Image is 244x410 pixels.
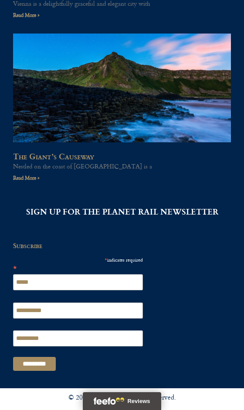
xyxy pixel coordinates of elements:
a: Read more about Art at the Belvedere Palace in Vienna [13,11,40,19]
a: Read more about The Giant’s Causeway [13,174,40,182]
p: Nestled on the coast of [GEOGRAPHIC_DATA] is a [13,161,231,171]
h2: Subscribe [13,242,148,249]
a: The Giant’s Causeway [13,150,94,162]
p: © 2025 Planet Rail. All rights reserved. [4,393,240,403]
div: indicates required [13,256,143,263]
h2: SIGN UP FOR THE PLANET RAIL NEWSLETTER [13,208,231,215]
